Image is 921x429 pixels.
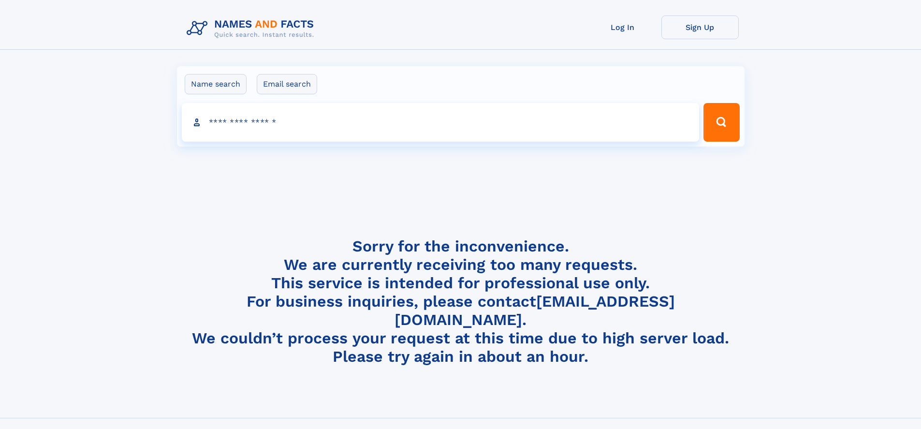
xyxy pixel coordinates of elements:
[182,103,700,142] input: search input
[661,15,739,39] a: Sign Up
[183,237,739,366] h4: Sorry for the inconvenience. We are currently receiving too many requests. This service is intend...
[183,15,322,42] img: Logo Names and Facts
[185,74,247,94] label: Name search
[395,292,675,329] a: [EMAIL_ADDRESS][DOMAIN_NAME]
[703,103,739,142] button: Search Button
[257,74,317,94] label: Email search
[584,15,661,39] a: Log In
